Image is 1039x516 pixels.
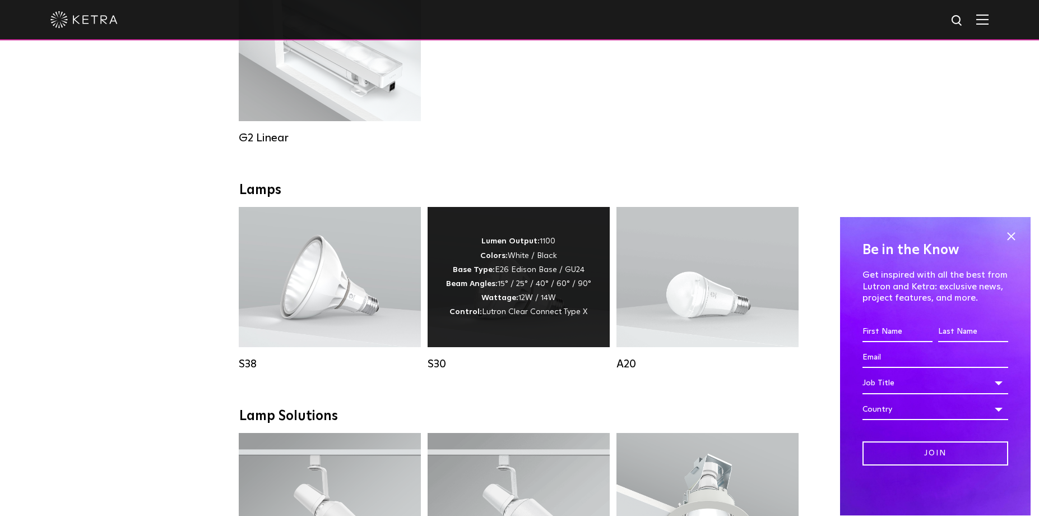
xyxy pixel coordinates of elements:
[938,321,1008,343] input: Last Name
[449,308,482,316] strong: Control:
[481,237,540,245] strong: Lumen Output:
[239,207,421,371] a: S38 Lumen Output:1100Colors:White / BlackBase Type:E26 Edison Base / GU24Beam Angles:10° / 25° / ...
[481,294,518,302] strong: Wattage:
[453,266,495,274] strong: Base Type:
[50,11,118,28] img: ketra-logo-2019-white
[976,14,989,25] img: Hamburger%20Nav.svg
[482,308,587,316] span: Lutron Clear Connect Type X
[239,357,421,371] div: S38
[239,182,800,199] div: Lamps
[428,207,610,371] a: S30 Lumen Output:1100Colors:White / BlackBase Type:E26 Edison Base / GU24Beam Angles:15° / 25° / ...
[862,373,1008,394] div: Job Title
[239,408,800,425] div: Lamp Solutions
[616,357,799,371] div: A20
[446,280,498,288] strong: Beam Angles:
[862,441,1008,466] input: Join
[862,321,933,343] input: First Name
[239,131,421,145] div: G2 Linear
[862,399,1008,420] div: Country
[862,239,1008,261] h4: Be in the Know
[616,207,799,371] a: A20 Lumen Output:600 / 800Colors:White / BlackBase Type:E26 Edison Base / GU24Beam Angles:Omni-Di...
[446,234,591,319] div: 1100 White / Black E26 Edison Base / GU24 15° / 25° / 40° / 60° / 90° 12W / 14W
[428,357,610,371] div: S30
[480,252,508,260] strong: Colors:
[862,269,1008,304] p: Get inspired with all the best from Lutron and Ketra: exclusive news, project features, and more.
[950,14,964,28] img: search icon
[862,347,1008,368] input: Email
